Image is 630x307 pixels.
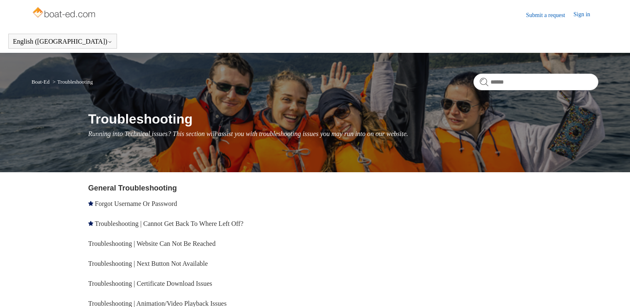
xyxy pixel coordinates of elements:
a: Troubleshooting | Cannot Get Back To Where Left Off? [95,220,244,227]
img: Boat-Ed Help Center home page [32,5,98,22]
button: English ([GEOGRAPHIC_DATA]) [13,38,112,45]
a: Troubleshooting | Next Button Not Available [88,260,208,267]
div: Live chat [602,279,624,301]
a: Sign in [573,10,598,20]
a: Boat-Ed [32,79,50,85]
input: Search [473,74,598,90]
a: Submit a request [526,11,573,20]
a: Troubleshooting | Website Can Not Be Reached [88,240,216,247]
li: Boat-Ed [32,79,51,85]
li: Troubleshooting [51,79,93,85]
a: Troubleshooting | Certificate Download Issues [88,280,212,287]
svg: Promoted article [88,221,93,226]
a: Troubleshooting | Animation/Video Playback Issues [88,300,227,307]
svg: Promoted article [88,201,93,206]
p: Running into Technical issues? This section will assist you with troubleshooting issues you may r... [88,129,599,139]
a: General Troubleshooting [88,184,177,192]
a: Forgot Username Or Password [95,200,177,207]
h1: Troubleshooting [88,109,599,129]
